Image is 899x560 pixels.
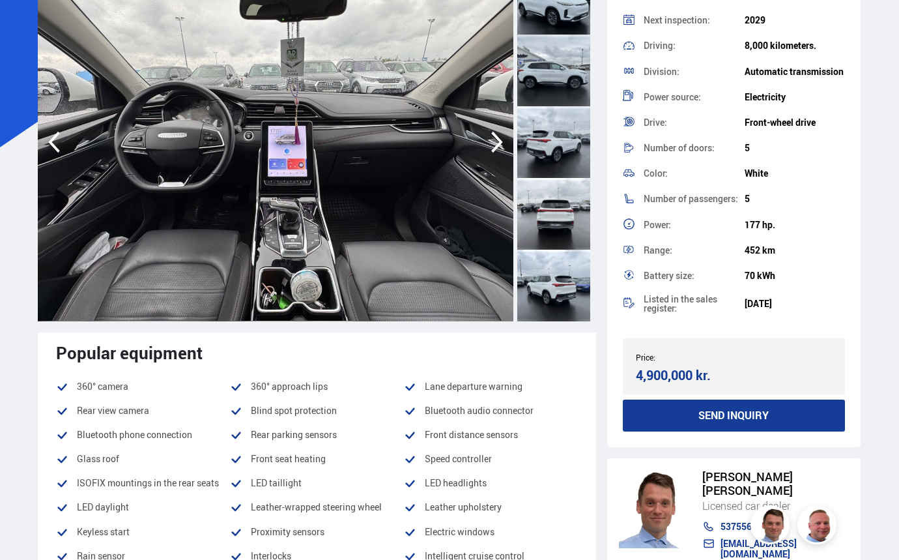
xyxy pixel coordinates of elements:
[752,507,792,546] img: FbJEzSuNWCJXmdc-.webp
[644,269,694,282] font: Battery size:
[251,380,328,392] font: 360° approach lips
[745,218,775,231] font: 177 hp.
[644,65,679,78] font: Division:
[251,477,302,489] font: LED taillight
[425,428,518,441] font: Front distance sensors
[77,501,129,513] font: LED daylight
[636,366,711,384] font: 4,900,000 kr.
[799,507,838,546] img: siFngHWaQ9KaOqBr.png
[425,477,487,489] font: LED headlights
[644,244,672,256] font: Range:
[644,192,738,205] font: Number of passengers:
[425,452,492,465] font: Speed controller
[745,116,816,128] font: Front-wheel drive
[644,167,668,179] font: Color:
[644,293,717,314] font: Listed in the sales register:
[702,469,793,498] font: [PERSON_NAME] [PERSON_NAME]
[77,452,119,465] font: Glass roof
[702,538,849,559] a: [EMAIL_ADDRESS][DOMAIN_NAME]
[644,14,710,26] font: Next inspection:
[721,537,797,560] font: [EMAIL_ADDRESS][DOMAIN_NAME]
[644,91,701,103] font: Power source:
[10,5,50,44] button: Open LiveChat chat widget
[698,408,769,422] font: Send inquiry
[77,404,149,417] font: Rear view camera
[77,380,128,392] font: 360° camera
[702,499,790,513] font: Licensed car dealer
[745,244,775,256] font: 452 km
[619,470,689,548] img: FbJEzSuNWCJXmdc-.webp
[745,297,772,310] font: [DATE]
[251,525,324,538] font: Proximity sensors
[745,192,750,205] font: 5
[251,428,337,441] font: Rear parking sensors
[425,380,522,392] font: Lane departure warning
[251,404,337,417] font: Blind spot protection
[77,525,130,538] font: Keyless start
[425,525,494,538] font: Electric windows
[644,218,671,231] font: Power:
[251,452,326,465] font: Front seat heating
[745,39,816,52] font: 8,000 kilometers.
[425,501,502,513] font: Leather upholstery
[623,400,846,432] button: Send inquiry
[77,428,192,441] font: Bluetooth phone connection
[644,39,676,52] font: Driving:
[721,520,757,533] font: 5375567
[745,141,750,154] font: 5
[251,501,382,513] font: Leather-wrapped steering wheel
[644,116,667,128] font: Drive:
[77,477,219,489] font: ISOFIX mountings in the rear seats
[56,341,203,364] font: Popular equipment
[644,141,715,154] font: Number of doors:
[745,65,844,78] font: Automatic transmission
[745,167,768,179] font: White
[702,522,849,532] a: 5375567
[636,352,655,362] font: Price:
[425,404,534,417] font: Bluetooth audio connector
[745,91,786,103] font: Electricity
[745,14,765,26] font: 2029
[745,269,775,282] font: 70 kWh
